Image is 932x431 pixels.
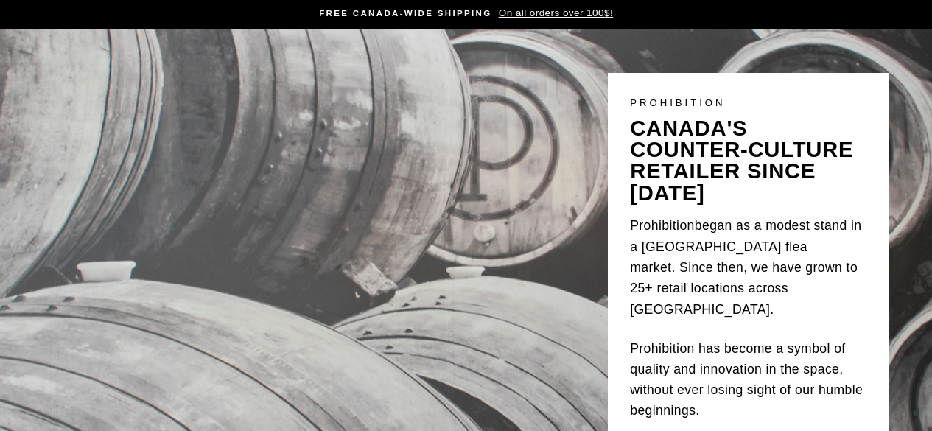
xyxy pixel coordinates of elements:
[630,215,695,236] a: Prohibition
[319,9,491,18] span: FREE CANADA-WIDE SHIPPING
[630,215,866,320] p: began as a modest stand in a [GEOGRAPHIC_DATA] flea market. Since then, we have grown to 25+ reta...
[630,95,866,111] p: PROHIBITION
[630,118,866,204] p: canada's counter-culture retailer since [DATE]
[494,7,612,18] span: On all orders over 100$!
[630,338,866,421] p: Prohibition has become a symbol of quality and innovation in the space, without ever losing sight...
[33,5,899,21] a: FREE CANADA-WIDE SHIPPING On all orders over 100$!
